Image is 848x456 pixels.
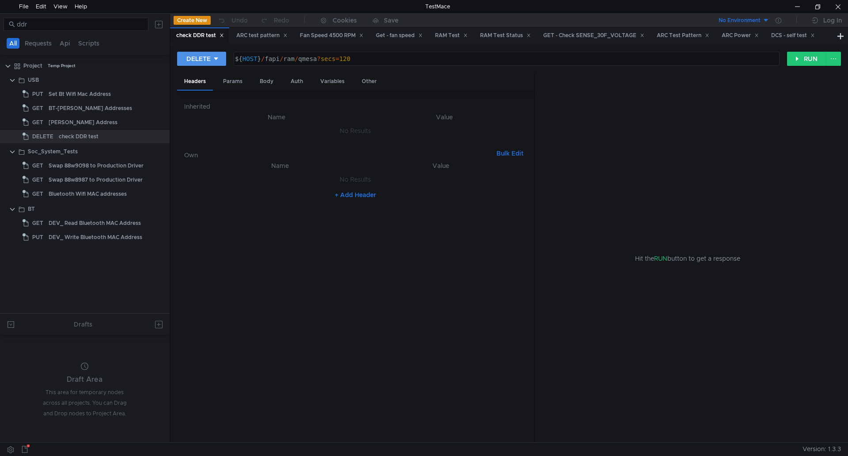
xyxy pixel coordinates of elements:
[57,38,73,49] button: Api
[28,73,39,87] div: USB
[543,31,644,40] div: GET - Check SENSE_30F_VOLTAGE
[49,231,142,244] div: DEV_ Write Bluetooth MAC Address
[236,31,288,40] div: ARC test pattern
[32,173,43,186] span: GET
[28,202,35,216] div: BT
[59,130,98,143] div: check DDR test
[340,127,371,135] nz-embed-empty: No Results
[216,73,250,90] div: Params
[49,187,127,201] div: Bluetooth Wifi MAC addresses
[28,145,78,158] div: Soc_System_Tests
[49,87,111,101] div: Set Bt Wifi Mac Address
[362,160,519,171] th: Value
[708,13,769,27] button: No Environment
[49,116,117,129] div: [PERSON_NAME] Address
[384,17,398,23] div: Save
[198,160,362,171] th: Name
[176,31,224,40] div: check DDR test
[435,31,468,40] div: RAM Test
[186,54,211,64] div: DELETE
[313,73,352,90] div: Variables
[32,116,43,129] span: GET
[32,217,43,230] span: GET
[48,59,76,72] div: Temp Project
[49,102,132,115] div: BT-[PERSON_NAME] Addresses
[32,87,43,101] span: PUT
[177,73,213,91] div: Headers
[657,31,709,40] div: ARC Test Pattern
[719,16,761,25] div: No Environment
[32,231,43,244] span: PUT
[362,112,527,122] th: Value
[480,31,531,40] div: RAM Test Status
[22,38,54,49] button: Requests
[253,73,280,90] div: Body
[32,159,43,172] span: GET
[49,217,141,230] div: DEV_ Read Bluetooth MAC Address
[340,175,371,183] nz-embed-empty: No Results
[49,159,144,172] div: Swap 88w9098 to Production Driver
[376,31,423,40] div: Get - fan speed
[254,14,295,27] button: Redo
[32,102,43,115] span: GET
[191,112,362,122] th: Name
[771,31,815,40] div: DCS - self test
[493,148,527,159] button: Bulk Edit
[174,16,211,25] button: Create New
[787,52,826,66] button: RUN
[17,19,143,29] input: Search...
[74,319,92,330] div: Drafts
[722,31,759,40] div: ARC Power
[823,15,842,26] div: Log In
[355,73,384,90] div: Other
[23,59,42,72] div: Project
[211,14,254,27] button: Undo
[7,38,19,49] button: All
[635,254,740,263] span: Hit the button to get a response
[654,255,667,262] span: RUN
[76,38,102,49] button: Scripts
[184,150,493,160] h6: Own
[32,130,53,143] span: DELETE
[274,15,289,26] div: Redo
[49,173,143,186] div: Swap 88w8987 to Production Driver
[184,101,527,112] h6: Inherited
[231,15,248,26] div: Undo
[284,73,310,90] div: Auth
[803,443,841,456] span: Version: 1.3.3
[177,52,226,66] button: DELETE
[333,15,357,26] div: Cookies
[32,187,43,201] span: GET
[331,190,380,200] button: + Add Header
[300,31,363,40] div: Fan Speed 4500 RPM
